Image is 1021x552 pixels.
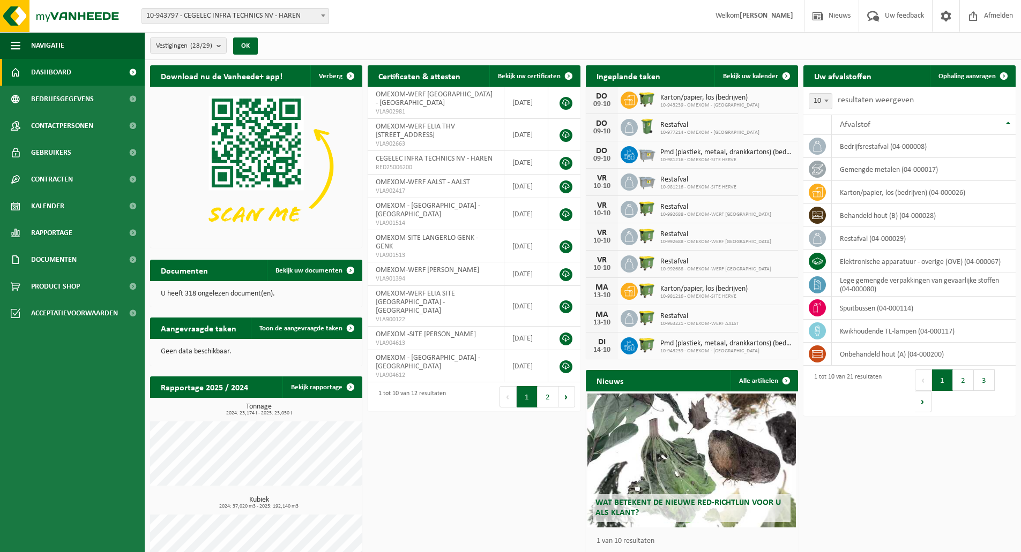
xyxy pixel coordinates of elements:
[161,348,352,356] p: Geen data beschikbaar.
[591,346,613,354] div: 14-10
[740,12,793,20] strong: [PERSON_NAME]
[832,204,1016,227] td: behandeld hout (B) (04-000028)
[31,193,64,220] span: Kalender
[660,321,739,327] span: 10-963221 - OMEXOM-WERF AALST
[586,370,634,391] h2: Nieuws
[591,283,613,292] div: MA
[368,65,471,86] h2: Certificaten & attesten
[660,258,771,266] span: Restafval
[660,211,771,218] span: 10-992688 - OMEXOM-WERF [GEOGRAPHIC_DATA]
[660,176,736,184] span: Restafval
[376,178,470,186] span: OMEXOM-WERF AALST - AALST
[832,181,1016,204] td: karton/papier, los (bedrijven) (04-000026)
[832,135,1016,158] td: bedrijfsrestafval (04-000008)
[31,246,77,273] span: Documenten
[310,65,361,87] button: Verberg
[504,286,548,327] td: [DATE]
[809,94,832,109] span: 10
[832,250,1016,273] td: elektronische apparatuur - overige (OVE) (04-000067)
[595,498,781,517] span: Wat betekent de nieuwe RED-richtlijn voor u als klant?
[161,290,352,298] p: U heeft 318 ongelezen document(en).
[932,369,953,391] button: 1
[638,226,656,245] img: WB-1100-HPE-GN-50
[31,86,94,112] span: Bedrijfsgegevens
[155,496,362,509] h3: Kubiek
[660,184,736,191] span: 10-981216 - OMEXOM-SITE HERVE
[31,166,73,193] span: Contracten
[938,73,996,80] span: Ophaling aanvragen
[376,187,496,195] span: VLA902417
[660,102,759,109] span: 10-943239 - OMEXOM - [GEOGRAPHIC_DATA]
[376,202,480,218] span: OMEXOM - [GEOGRAPHIC_DATA] - [GEOGRAPHIC_DATA]
[974,369,995,391] button: 3
[809,368,882,413] div: 1 tot 10 van 21 resultaten
[558,386,575,407] button: Next
[660,293,748,300] span: 10-981216 - OMEXOM-SITE HERVE
[517,386,538,407] button: 1
[591,101,613,108] div: 09-10
[504,175,548,198] td: [DATE]
[591,237,613,245] div: 10-10
[591,292,613,299] div: 13-10
[660,266,771,273] span: 10-992688 - OMEXOM-WERF [GEOGRAPHIC_DATA]
[591,311,613,319] div: MA
[591,128,613,135] div: 09-10
[638,117,656,135] img: WB-0240-HPE-GN-50
[591,92,613,101] div: DO
[660,130,759,136] span: 10-977214 - OMEXOM - [GEOGRAPHIC_DATA]
[660,312,739,321] span: Restafval
[155,504,362,509] span: 2024: 37,020 m3 - 2025: 192,140 m3
[915,369,932,391] button: Previous
[660,239,771,245] span: 10-992688 - OMEXOM-WERF [GEOGRAPHIC_DATA]
[638,254,656,272] img: WB-1100-HPE-GN-50
[259,325,342,332] span: Toon de aangevraagde taken
[31,112,93,139] span: Contactpersonen
[376,140,496,148] span: VLA902663
[638,90,656,108] img: WB-1100-HPE-GN-50
[504,327,548,350] td: [DATE]
[660,121,759,130] span: Restafval
[832,320,1016,343] td: kwikhoudende TL-lampen (04-000117)
[376,290,455,315] span: OMEXOM-WERF ELIA SITE [GEOGRAPHIC_DATA] - [GEOGRAPHIC_DATA]
[190,42,212,49] count: (28/29)
[498,73,561,80] span: Bekijk uw certificaten
[591,229,613,237] div: VR
[504,87,548,119] td: [DATE]
[840,120,870,129] span: Afvalstof
[591,264,613,272] div: 10-10
[31,139,71,166] span: Gebruikers
[376,163,496,172] span: RED25006200
[150,376,259,397] h2: Rapportage 2025 / 2024
[591,183,613,190] div: 10-10
[597,538,793,545] p: 1 van 10 resultaten
[150,317,247,338] h2: Aangevraagde taken
[500,386,517,407] button: Previous
[376,108,496,116] span: VLA902981
[930,65,1015,87] a: Ophaling aanvragen
[31,220,72,246] span: Rapportage
[31,300,118,327] span: Acceptatievoorwaarden
[275,267,342,274] span: Bekijk uw documenten
[660,285,748,293] span: Karton/papier, los (bedrijven)
[638,172,656,190] img: WB-2500-GAL-GY-01
[376,155,493,163] span: CEGELEC INFRA TECHNICS NV - HAREN
[150,260,219,281] h2: Documenten
[150,87,362,246] img: Download de VHEPlus App
[233,37,258,55] button: OK
[251,317,361,339] a: Toon de aangevraagde taken
[660,348,793,354] span: 10-943239 - OMEXOM - [GEOGRAPHIC_DATA]
[319,73,342,80] span: Verberg
[376,219,496,228] span: VLA901514
[504,350,548,382] td: [DATE]
[591,201,613,210] div: VR
[376,354,480,370] span: OMEXOM - [GEOGRAPHIC_DATA] - [GEOGRAPHIC_DATA]
[376,275,496,283] span: VLA901394
[638,199,656,217] img: WB-1100-HPE-GN-50
[31,273,80,300] span: Product Shop
[31,59,71,86] span: Dashboard
[504,119,548,151] td: [DATE]
[538,386,558,407] button: 2
[376,90,493,107] span: OMEXOM-WERF [GEOGRAPHIC_DATA] - [GEOGRAPHIC_DATA]
[638,281,656,299] img: WB-1100-HPE-GN-50
[591,338,613,346] div: DI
